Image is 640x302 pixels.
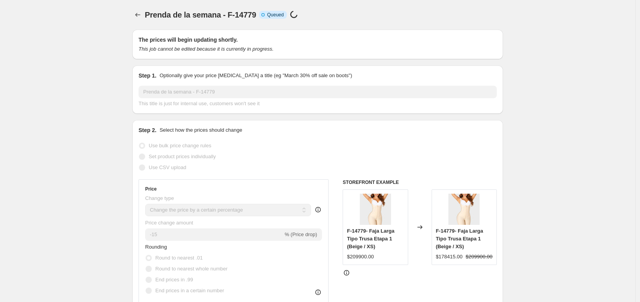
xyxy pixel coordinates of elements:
[145,220,193,226] span: Price change amount
[139,101,260,106] span: This title is just for internal use, customers won't see it
[139,36,497,44] h2: The prices will begin updating shortly.
[132,9,143,20] button: Price change jobs
[145,195,174,201] span: Change type
[448,194,480,225] img: Faja_Larga_F14779-Frontal_80x.jpg
[347,253,374,261] div: $209900.00
[139,126,156,134] h2: Step 2.
[155,266,228,272] span: Round to nearest whole number
[466,253,492,261] strike: $209900.00
[436,228,483,249] span: F-14779- Faja Larga Tipo Trusa Etapa 1 (Beige / XS)
[139,86,497,98] input: 30% off holiday sale
[149,154,216,159] span: Set product prices individually
[314,206,322,214] div: help
[149,143,211,148] span: Use bulk price change rules
[436,253,463,261] div: $178415.00
[155,255,203,261] span: Round to nearest .01
[343,179,497,185] h6: STOREFRONT EXAMPLE
[155,288,224,293] span: End prices in a certain number
[160,72,352,79] p: Optionally give your price [MEDICAL_DATA] a title (eg "March 30% off sale on boots")
[139,72,156,79] h2: Step 1.
[139,46,274,52] i: This job cannot be edited because it is currently in progress.
[284,231,317,237] span: % (Price drop)
[267,12,284,18] span: Queued
[145,228,283,241] input: -15
[347,228,394,249] span: F-14779- Faja Larga Tipo Trusa Etapa 1 (Beige / XS)
[145,186,156,192] h3: Price
[145,11,256,19] span: Prenda de la semana - F-14779
[360,194,391,225] img: Faja_Larga_F14779-Frontal_80x.jpg
[155,277,193,283] span: End prices in .99
[145,244,167,250] span: Rounding
[160,126,242,134] p: Select how the prices should change
[149,164,186,170] span: Use CSV upload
